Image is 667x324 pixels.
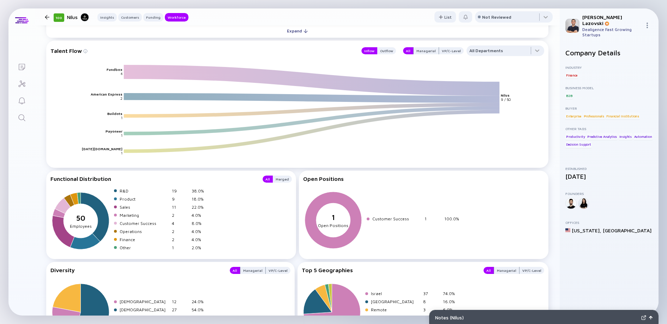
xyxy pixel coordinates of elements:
[423,307,440,312] div: 3
[318,223,348,228] tspan: Open Positions
[583,112,605,120] div: Professionals
[565,86,653,90] div: Business Model
[483,267,494,274] button: All
[263,176,273,183] button: All
[172,237,189,242] div: 2
[572,227,601,233] div: [US_STATE] ,
[230,267,240,274] div: All
[273,176,292,183] button: Merged
[67,13,89,22] div: Nilus
[425,216,441,221] div: 1
[240,267,265,274] div: Managerial
[118,14,142,21] div: Customers
[50,267,223,274] div: Diversity
[644,23,650,28] img: Menu
[519,267,544,274] button: VP/C-Level
[240,267,266,274] button: Managerial
[97,14,117,21] div: Insights
[120,188,169,194] div: R&D
[192,188,209,194] div: 38.0%
[494,267,519,274] div: Managerial
[439,47,464,54] button: VP/C-Level
[120,307,169,312] div: [DEMOGRAPHIC_DATA]
[107,111,122,116] text: Buildots
[371,291,420,296] div: Israel
[172,204,189,210] div: 11
[619,133,632,140] div: Insights
[565,141,592,148] div: Decision Support
[413,47,439,54] button: Managerial
[54,13,64,22] div: 100
[70,224,92,229] tspan: Employees
[172,229,189,234] div: 2
[565,191,653,196] div: Founders
[501,93,510,97] text: Nilus
[121,72,122,76] text: 4
[121,116,122,120] text: 1
[50,176,256,183] div: Functional Distribution
[192,229,209,234] div: 4.0%
[143,13,163,22] button: Funding
[443,299,460,304] div: 16.0%
[371,299,420,304] div: [GEOGRAPHIC_DATA]
[120,96,122,100] text: 2
[8,58,35,75] a: Lists
[587,133,618,140] div: Predictive Analytics
[172,221,189,226] div: 4
[120,204,169,210] div: Sales
[434,11,456,23] button: List
[482,14,511,20] div: Not Reviewed
[172,315,189,320] div: 11
[192,315,209,320] div: 22.0%
[121,133,122,137] text: 1
[302,267,477,274] div: Top 5 Geographies
[120,245,169,250] div: Other
[8,109,35,126] a: Search
[414,47,439,54] div: Managerial
[565,127,653,131] div: Other Tags
[192,213,209,218] div: 4.0%
[443,291,460,296] div: 74.0%
[565,106,653,110] div: Buyer
[565,133,586,140] div: Productivity
[372,216,422,221] div: Customer Success
[435,314,638,320] div: Notes ( Nilus )
[143,14,163,21] div: Funding
[165,14,188,21] div: Workforce
[192,299,209,304] div: 24.0%
[565,228,570,233] img: United States Flag
[403,47,413,54] button: All
[565,19,579,33] img: Adam Profile Picture
[8,75,35,92] a: Investor Map
[603,227,651,233] div: [GEOGRAPHIC_DATA]
[371,315,420,320] div: [GEOGRAPHIC_DATA]
[120,213,169,218] div: Marketing
[565,112,582,120] div: Enterprise
[423,299,440,304] div: 8
[565,49,653,57] h2: Company Details
[565,92,573,99] div: B2B
[501,97,511,102] text: 9 / 50
[106,129,122,133] text: Payoneer
[165,13,188,22] button: Workforce
[172,188,189,194] div: 19
[423,315,440,320] div: 1
[192,196,209,202] div: 18.0%
[361,47,377,54] button: Inflow
[50,45,354,56] div: Talent Flow
[192,237,209,242] div: 4.0%
[91,92,122,96] text: American Express
[76,214,85,222] tspan: 50
[120,229,169,234] div: Operations
[633,133,653,140] div: Automation
[332,213,335,222] tspan: 1
[120,221,169,226] div: Customer Success
[120,237,169,242] div: Finance
[423,291,440,296] div: 37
